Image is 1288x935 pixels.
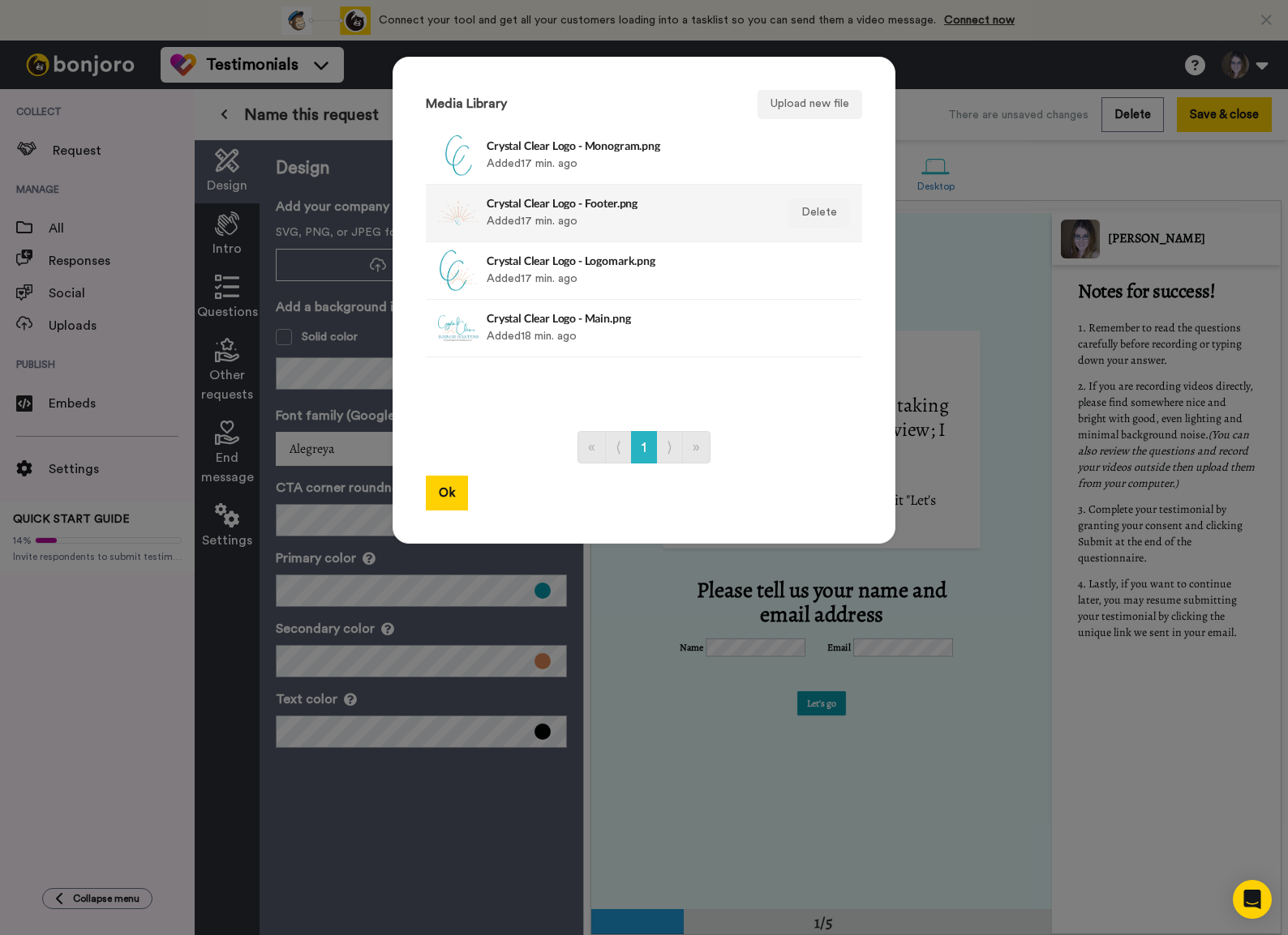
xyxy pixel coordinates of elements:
[758,90,862,119] button: Upload new file
[605,431,632,463] a: Go to previous page
[487,308,766,348] div: Added 18 min. ago
[426,476,468,510] button: Ok
[487,193,766,233] div: Added 17 min. ago
[577,431,606,463] a: Go to first page
[631,431,657,463] a: Go to page number 1
[1233,880,1272,919] div: Open Intercom Messenger
[487,197,766,209] h4: Crystal Clear Logo - Footer.png
[487,139,766,152] h4: Crystal Clear Logo - Monogram.png
[487,135,766,176] div: Added 17 min. ago
[682,431,711,463] a: Go to last page
[788,199,850,228] button: Delete
[656,431,683,463] a: Go to next page
[426,97,507,112] h3: Media Library
[487,250,766,291] div: Added 17 min. ago
[487,312,766,324] h4: Crystal Clear Logo - Main.png
[487,254,766,267] h4: Crystal Clear Logo - Logomark.png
